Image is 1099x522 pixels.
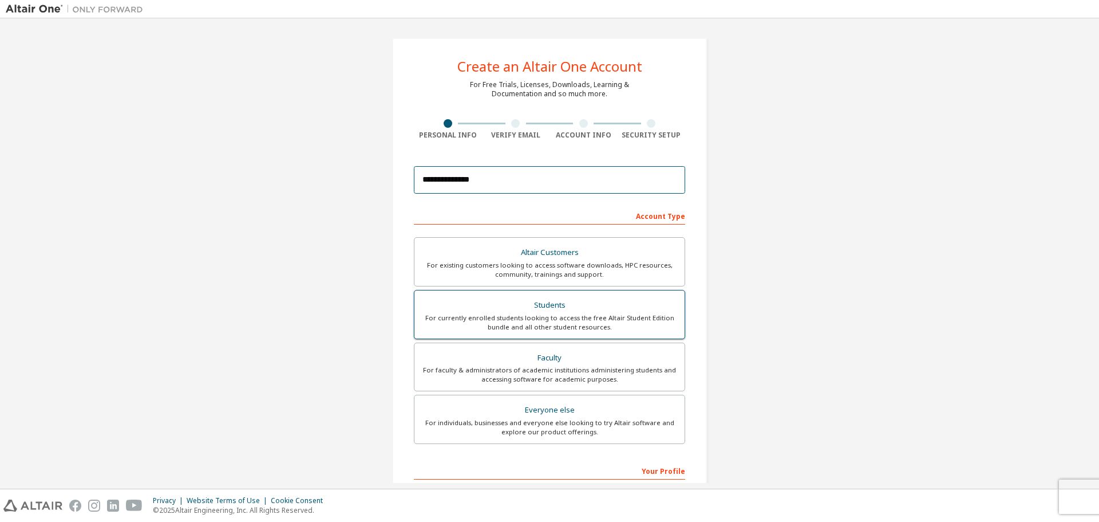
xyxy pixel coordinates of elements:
div: Website Terms of Use [187,496,271,505]
img: linkedin.svg [107,500,119,512]
div: Altair Customers [421,245,678,261]
div: Verify Email [482,131,550,140]
div: Create an Altair One Account [457,60,642,73]
div: For individuals, businesses and everyone else looking to try Altair software and explore our prod... [421,418,678,437]
p: © 2025 Altair Engineering, Inc. All Rights Reserved. [153,505,330,515]
img: facebook.svg [69,500,81,512]
img: altair_logo.svg [3,500,62,512]
div: Everyone else [421,402,678,418]
div: For Free Trials, Licenses, Downloads, Learning & Documentation and so much more. [470,80,629,99]
div: Security Setup [618,131,686,140]
div: Faculty [421,350,678,366]
div: Account Type [414,206,685,225]
div: Students [421,297,678,313]
div: Your Profile [414,461,685,480]
div: Personal Info [414,131,482,140]
img: Altair One [6,3,149,15]
div: For currently enrolled students looking to access the free Altair Student Edition bundle and all ... [421,313,678,332]
div: Privacy [153,496,187,505]
div: Account Info [549,131,618,140]
div: For existing customers looking to access software downloads, HPC resources, community, trainings ... [421,261,678,279]
img: youtube.svg [126,500,143,512]
div: Cookie Consent [271,496,330,505]
img: instagram.svg [88,500,100,512]
div: For faculty & administrators of academic institutions administering students and accessing softwa... [421,366,678,384]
